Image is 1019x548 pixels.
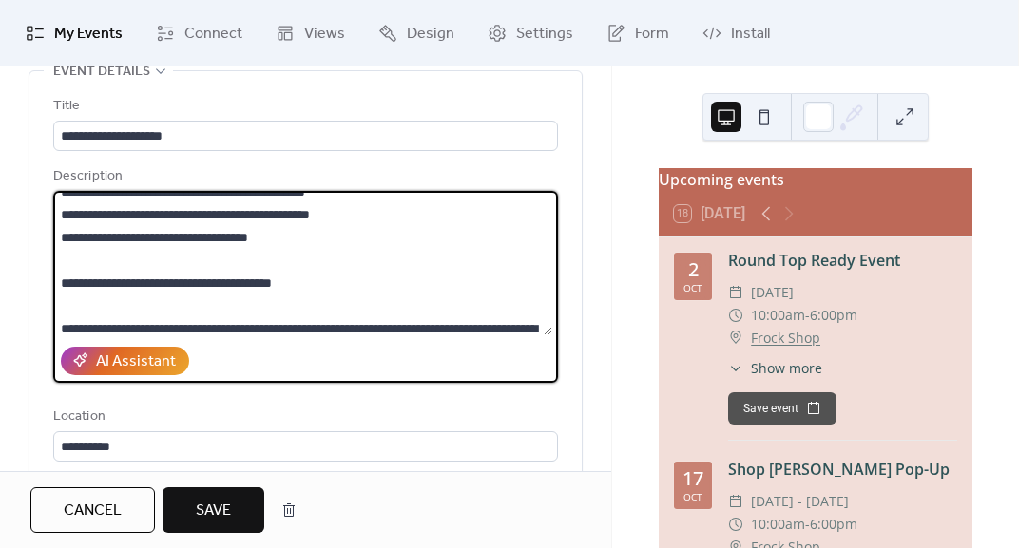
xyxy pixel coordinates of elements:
[53,165,554,188] div: Description
[751,513,805,536] span: 10:00am
[592,8,683,59] a: Form
[53,95,554,118] div: Title
[728,281,743,304] div: ​
[728,327,743,350] div: ​
[688,8,784,59] a: Install
[728,358,743,378] div: ​
[61,347,189,375] button: AI Assistant
[364,8,469,59] a: Design
[53,61,150,84] span: Event details
[683,469,703,488] div: 17
[751,304,805,327] span: 10:00am
[184,23,242,46] span: Connect
[751,490,849,513] span: [DATE] - [DATE]
[731,23,770,46] span: Install
[304,23,345,46] span: Views
[810,513,857,536] span: 6:00pm
[728,392,836,425] button: Save event
[728,513,743,536] div: ​
[728,490,743,513] div: ​
[751,327,820,350] a: Frock Shop
[407,23,454,46] span: Design
[751,281,794,304] span: [DATE]
[805,304,810,327] span: -
[96,350,176,373] div: AI Assistant
[53,406,554,428] div: Location
[30,487,155,533] button: Cancel
[728,304,743,327] div: ​
[810,304,857,327] span: 6:00pm
[728,249,957,272] div: Round Top Ready Event
[473,8,587,59] a: Settings
[688,260,699,279] div: 2
[728,358,822,378] button: ​Show more
[805,513,810,536] span: -
[683,283,702,293] div: Oct
[683,492,702,501] div: Oct
[516,23,573,46] span: Settings
[659,168,972,191] div: Upcoming events
[261,8,359,59] a: Views
[142,8,257,59] a: Connect
[751,358,822,378] span: Show more
[728,459,950,480] a: Shop [PERSON_NAME] Pop-Up
[64,500,122,522] span: Cancel
[54,23,123,46] span: My Events
[11,8,137,59] a: My Events
[635,23,669,46] span: Form
[163,487,264,533] button: Save
[196,500,231,522] span: Save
